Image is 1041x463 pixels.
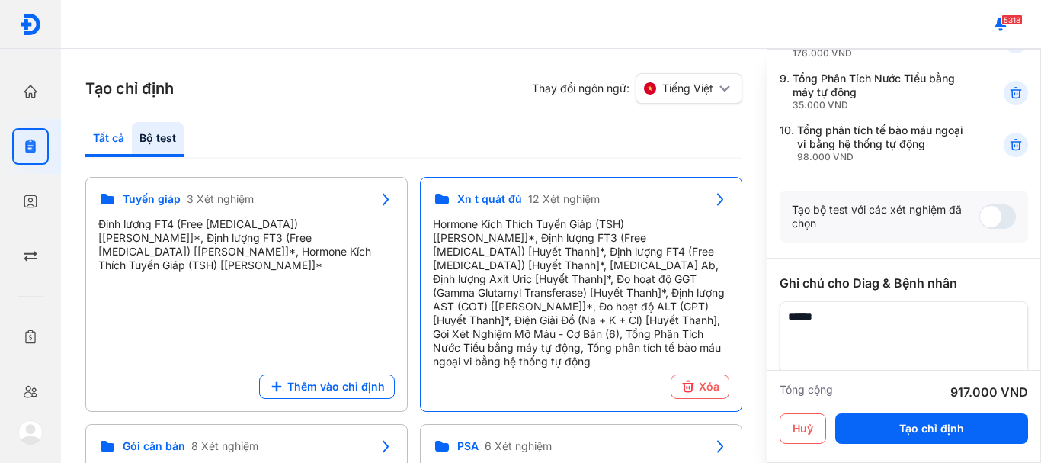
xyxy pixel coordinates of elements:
div: 10. [780,124,966,163]
span: Tuyến giáp [123,192,181,206]
h3: Tạo chỉ định [85,78,174,99]
div: 35.000 VND [793,99,966,111]
span: Gói căn bản [123,439,185,453]
span: 5318 [1001,14,1023,25]
button: Thêm vào chỉ định [259,375,395,399]
img: logo [19,13,42,36]
span: Xóa [699,380,719,394]
div: Bộ test [132,122,184,157]
button: Tạo chỉ định [835,413,1028,444]
div: Hormone Kích Thích Tuyến Giáp (TSH) [[PERSON_NAME]]*, Định lượng FT3 (Free [MEDICAL_DATA]) [Huyết... [433,217,729,368]
span: 6 Xét nghiệm [485,439,552,453]
span: 12 Xét nghiệm [528,192,600,206]
div: Định lượng FT4 (Free [MEDICAL_DATA]) [[PERSON_NAME]]*, Định lượng FT3 (Free [MEDICAL_DATA]) [[PER... [98,217,395,272]
div: Tổng phân tích tế bào máu ngoại vi bằng hệ thống tự động [797,124,966,163]
div: 9. [780,72,966,111]
div: Tạo bộ test với các xét nghiệm đã chọn [792,203,979,230]
div: Tổng Phân Tích Nước Tiểu bằng máy tự động [793,72,966,111]
button: Xóa [671,375,729,399]
span: Tiếng Việt [662,82,713,95]
span: Thêm vào chỉ định [287,380,385,394]
span: PSA [457,439,479,453]
div: 917.000 VND [950,383,1028,401]
div: Tất cả [85,122,132,157]
span: Xn t quát đủ [457,192,522,206]
span: 8 Xét nghiệm [191,439,258,453]
div: Ghi chú cho Diag & Bệnh nhân [780,274,1028,292]
span: 3 Xét nghiệm [187,192,254,206]
div: Tổng cộng [780,383,833,401]
img: logo [18,420,43,445]
div: 176.000 VND [793,47,966,59]
button: Huỷ [780,413,826,444]
div: Thay đổi ngôn ngữ: [532,73,742,104]
div: 98.000 VND [797,151,966,163]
